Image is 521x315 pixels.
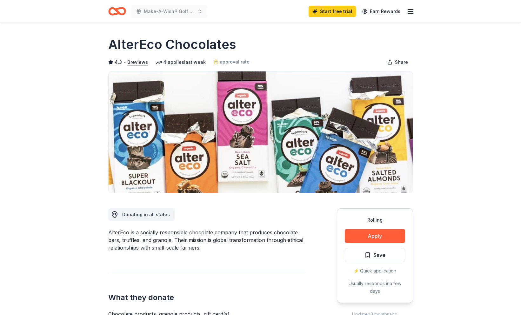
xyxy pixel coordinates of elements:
[156,58,206,66] div: 4 applies last week
[382,56,413,69] button: Share
[108,4,126,19] a: Home
[373,251,385,259] span: Save
[345,216,405,224] div: Rolling
[309,6,356,17] a: Start free trial
[131,5,207,18] button: Make-A-Wish® Golf Invitational
[213,58,250,66] a: approval rate
[108,36,236,53] h1: AlterEco Chocolates
[395,58,408,66] span: Share
[128,58,148,66] button: 3reviews
[122,212,170,217] span: Donating in all states
[144,8,195,15] span: Make-A-Wish® Golf Invitational
[108,292,306,303] h2: What they donate
[124,60,126,65] span: •
[115,58,122,66] span: 4.3
[358,6,404,17] a: Earn Rewards
[345,267,405,275] div: ⚡️ Quick application
[108,229,306,251] div: AlterEco is a socially responsible chocolate company that produces chocolate bars, truffles, and ...
[109,71,413,193] img: Image for AlterEco Chocolates
[345,248,405,262] button: Save
[345,280,405,295] div: Usually responds in a few days
[345,229,405,243] button: Apply
[220,58,250,66] span: approval rate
